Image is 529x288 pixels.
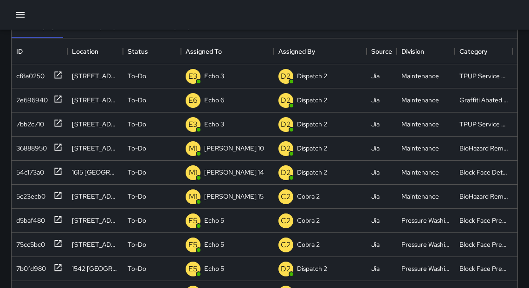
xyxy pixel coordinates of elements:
p: Echo 5 [204,240,224,249]
div: Block Face Pressure Washed [459,216,508,225]
div: TPUP Service Requested [459,119,508,129]
p: C2 [281,191,291,202]
div: Jia [371,192,380,201]
p: E3 [188,71,198,82]
div: Maintenance [401,119,439,129]
div: Maintenance [401,144,439,153]
div: 1221 Broadway [72,216,118,225]
div: Block Face Detailed [459,168,508,177]
div: Maintenance [401,71,439,81]
div: 2650 Broadway [72,144,118,153]
div: 36888950 [13,140,47,153]
p: Echo 5 [204,216,224,225]
div: Jia [371,264,380,273]
div: Division [397,38,455,64]
div: 271 24th Street [72,71,118,81]
p: D2 [281,119,291,130]
div: Source [371,38,392,64]
div: Pressure Washing [401,216,450,225]
p: Dispatch 2 [297,264,327,273]
p: Echo 5 [204,264,224,273]
p: M1 [189,143,198,154]
div: Category [455,38,513,64]
p: To-Do [128,168,146,177]
div: d5baf480 [13,212,45,225]
p: To-Do [128,119,146,129]
div: 54c173a0 [13,164,44,177]
div: Category [459,38,487,64]
p: E5 [188,239,198,250]
p: To-Do [128,240,146,249]
div: cf8a0250 [13,68,45,81]
p: To-Do [128,192,146,201]
div: Jia [371,168,380,177]
p: Echo 6 [204,95,224,105]
div: Assigned By [278,38,315,64]
div: Maintenance [401,192,439,201]
p: D2 [281,95,291,106]
p: [PERSON_NAME] 10 [204,144,264,153]
div: 230 Bay Place [72,95,118,105]
p: Dispatch 2 [297,168,327,177]
div: Status [123,38,181,64]
div: Source [367,38,397,64]
p: E6 [188,95,198,106]
div: Assigned To [186,38,222,64]
p: To-Do [128,144,146,153]
p: Cobra 2 [297,216,320,225]
div: Graffiti Abated Large [459,95,508,105]
div: 1542 Broadway [72,264,118,273]
p: Dispatch 2 [297,71,327,81]
p: D2 [281,263,291,275]
p: E5 [188,215,198,226]
div: ID [16,38,23,64]
div: 1615 Broadway [72,168,118,177]
div: BioHazard Removed [459,192,508,201]
div: Maintenance [401,95,439,105]
div: 7b0fd980 [13,260,46,273]
p: Echo 3 [204,119,224,129]
div: 1601 San Pablo Avenue [72,240,118,249]
div: Location [67,38,123,64]
p: M1 [189,191,198,202]
p: Dispatch 2 [297,144,327,153]
div: Location [72,38,98,64]
div: Jia [371,240,380,249]
p: Dispatch 2 [297,95,327,105]
div: Jia [371,216,380,225]
p: Echo 3 [204,71,224,81]
div: Assigned To [181,38,274,64]
div: TPUP Service Requested [459,71,508,81]
p: Cobra 2 [297,192,320,201]
div: Jia [371,119,380,129]
div: Assigned By [274,38,367,64]
p: To-Do [128,264,146,273]
p: To-Do [128,95,146,105]
p: D2 [281,167,291,178]
div: Jia [371,71,380,81]
p: To-Do [128,216,146,225]
p: Cobra 2 [297,240,320,249]
div: ID [12,38,67,64]
p: To-Do [128,71,146,81]
p: [PERSON_NAME] 14 [204,168,264,177]
div: Jia [371,144,380,153]
div: Maintenance [401,168,439,177]
div: 75cc5bc0 [13,236,45,249]
div: 7bb2c710 [13,116,44,129]
p: E5 [188,263,198,275]
div: Status [128,38,148,64]
div: Pressure Washing [401,264,450,273]
p: C2 [281,239,291,250]
div: Pressure Washing [401,240,450,249]
p: D2 [281,71,291,82]
div: BioHazard Removed [459,144,508,153]
p: D2 [281,143,291,154]
p: M1 [189,167,198,178]
div: Jia [371,95,380,105]
p: Dispatch 2 [297,119,327,129]
p: [PERSON_NAME] 15 [204,192,264,201]
div: 423 7th Street [72,192,118,201]
div: 2e696940 [13,92,48,105]
p: C2 [281,215,291,226]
